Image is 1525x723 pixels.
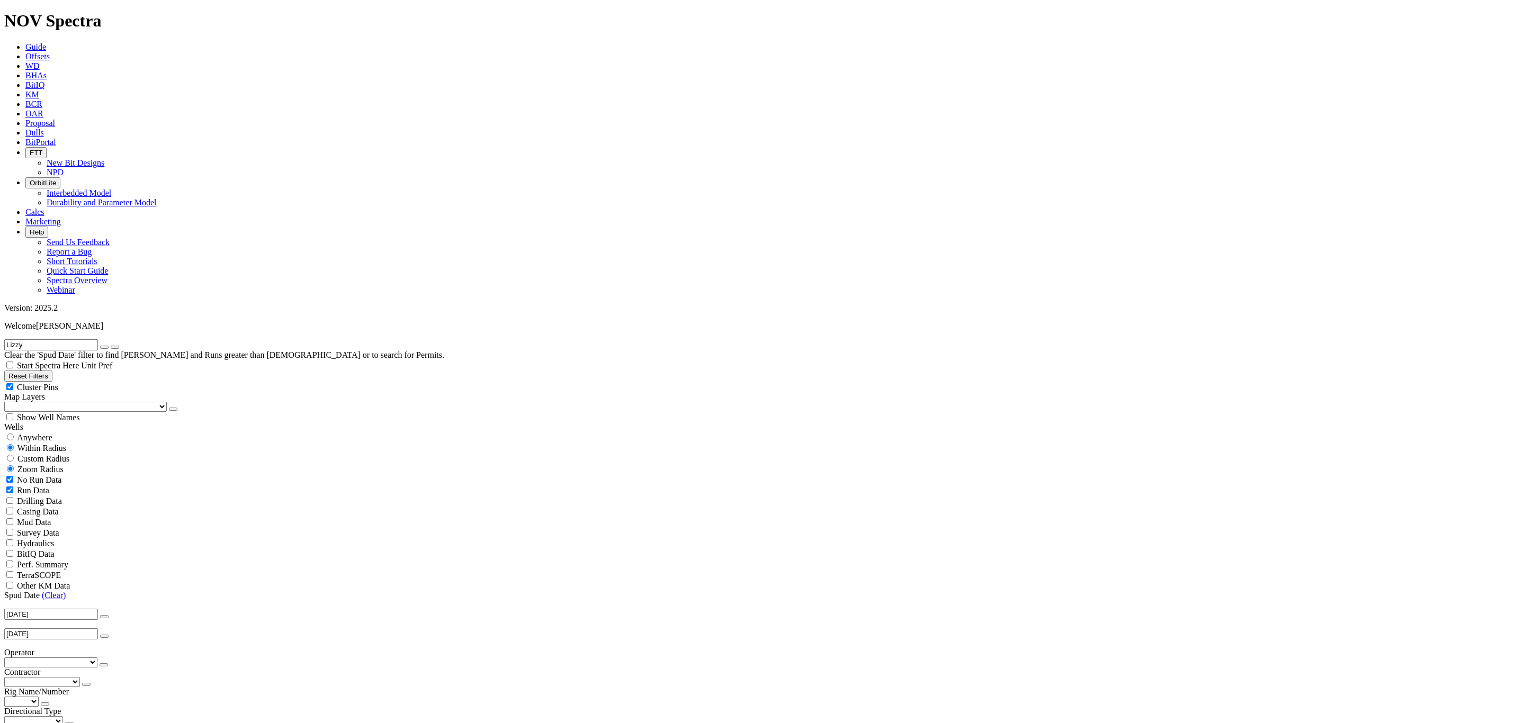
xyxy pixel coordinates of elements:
[25,61,40,70] a: WD
[42,591,66,600] a: (Clear)
[47,198,157,207] a: Durability and Parameter Model
[47,276,107,285] a: Spectra Overview
[25,100,42,109] a: BCR
[25,207,44,216] a: Calcs
[30,149,42,157] span: FTT
[4,628,98,639] input: Before
[25,109,43,118] a: OAR
[17,571,61,580] span: TerraSCOPE
[4,667,40,676] span: Contractor
[4,11,1521,31] h1: NOV Spectra
[81,361,112,370] span: Unit Pref
[47,188,111,197] a: Interbedded Model
[47,238,110,247] a: Send Us Feedback
[17,361,79,370] span: Start Spectra Here
[17,383,58,392] span: Cluster Pins
[30,179,56,187] span: OrbitLite
[17,433,52,442] span: Anywhere
[6,361,13,368] input: Start Spectra Here
[4,570,1521,580] filter-controls-checkbox: TerraSCOPE Data
[17,539,54,548] span: Hydraulics
[25,119,55,128] a: Proposal
[4,538,1521,548] filter-controls-checkbox: Hydraulics Analysis
[4,707,61,716] span: Directional Type
[25,147,47,158] button: FTT
[25,80,44,89] a: BitIQ
[4,648,34,657] span: Operator
[4,559,1521,570] filter-controls-checkbox: Performance Summary
[25,177,60,188] button: OrbitLite
[17,496,62,505] span: Drilling Data
[47,285,75,294] a: Webinar
[4,687,69,696] span: Rig Name/Number
[4,370,52,382] button: Reset Filters
[17,413,79,422] span: Show Well Names
[17,486,49,495] span: Run Data
[25,42,46,51] a: Guide
[17,518,51,527] span: Mud Data
[25,90,39,99] a: KM
[17,507,59,516] span: Casing Data
[4,339,98,350] input: Search
[4,609,98,620] input: After
[47,158,104,167] a: New Bit Designs
[4,392,45,401] span: Map Layers
[4,580,1521,591] filter-controls-checkbox: TerraSCOPE Data
[25,217,61,226] a: Marketing
[17,475,61,484] span: No Run Data
[4,303,1521,313] div: Version: 2025.2
[17,465,64,474] span: Zoom Radius
[25,52,50,61] a: Offsets
[17,581,70,590] span: Other KM Data
[4,591,40,600] span: Spud Date
[30,228,44,236] span: Help
[47,266,108,275] a: Quick Start Guide
[4,350,444,359] span: Clear the 'Spud Date' filter to find [PERSON_NAME] and Runs greater than [DEMOGRAPHIC_DATA] or to...
[47,257,97,266] a: Short Tutorials
[17,560,68,569] span: Perf. Summary
[17,444,66,453] span: Within Radius
[25,138,56,147] a: BitPortal
[36,321,103,330] span: [PERSON_NAME]
[17,528,59,537] span: Survey Data
[17,454,69,463] span: Custom Radius
[47,168,64,177] a: NPD
[4,321,1521,331] p: Welcome
[47,247,92,256] a: Report a Bug
[25,128,44,137] a: Dulls
[4,422,1521,432] div: Wells
[17,549,55,558] span: BitIQ Data
[25,227,48,238] button: Help
[25,71,47,80] a: BHAs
